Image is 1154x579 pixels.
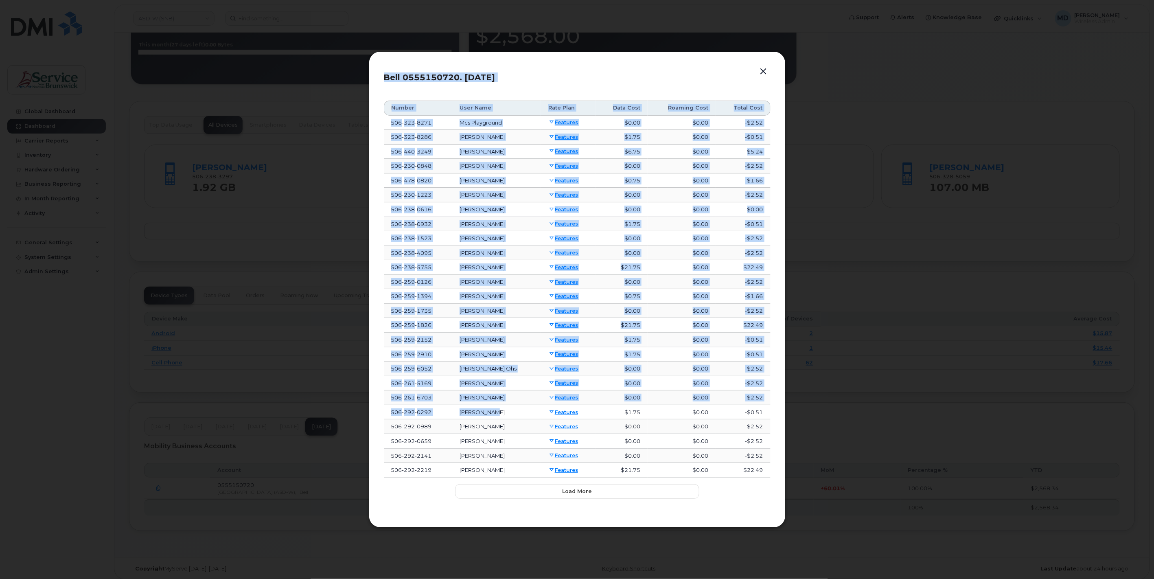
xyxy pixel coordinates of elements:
td: $0.00 [648,463,716,478]
td: [PERSON_NAME] [452,449,541,463]
a: Features [548,467,578,473]
td: [PERSON_NAME] [452,463,541,478]
td: $0.00 [596,449,648,463]
td: $0.00 [648,449,716,463]
td: $22.49 [716,463,771,478]
span: 2219 [415,467,432,473]
span: 292 [402,467,415,473]
span: 506 [391,467,432,473]
td: $21.75 [596,463,648,478]
button: Load more [455,484,699,499]
span: Load more [562,487,592,495]
td: -$2.52 [716,449,771,463]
